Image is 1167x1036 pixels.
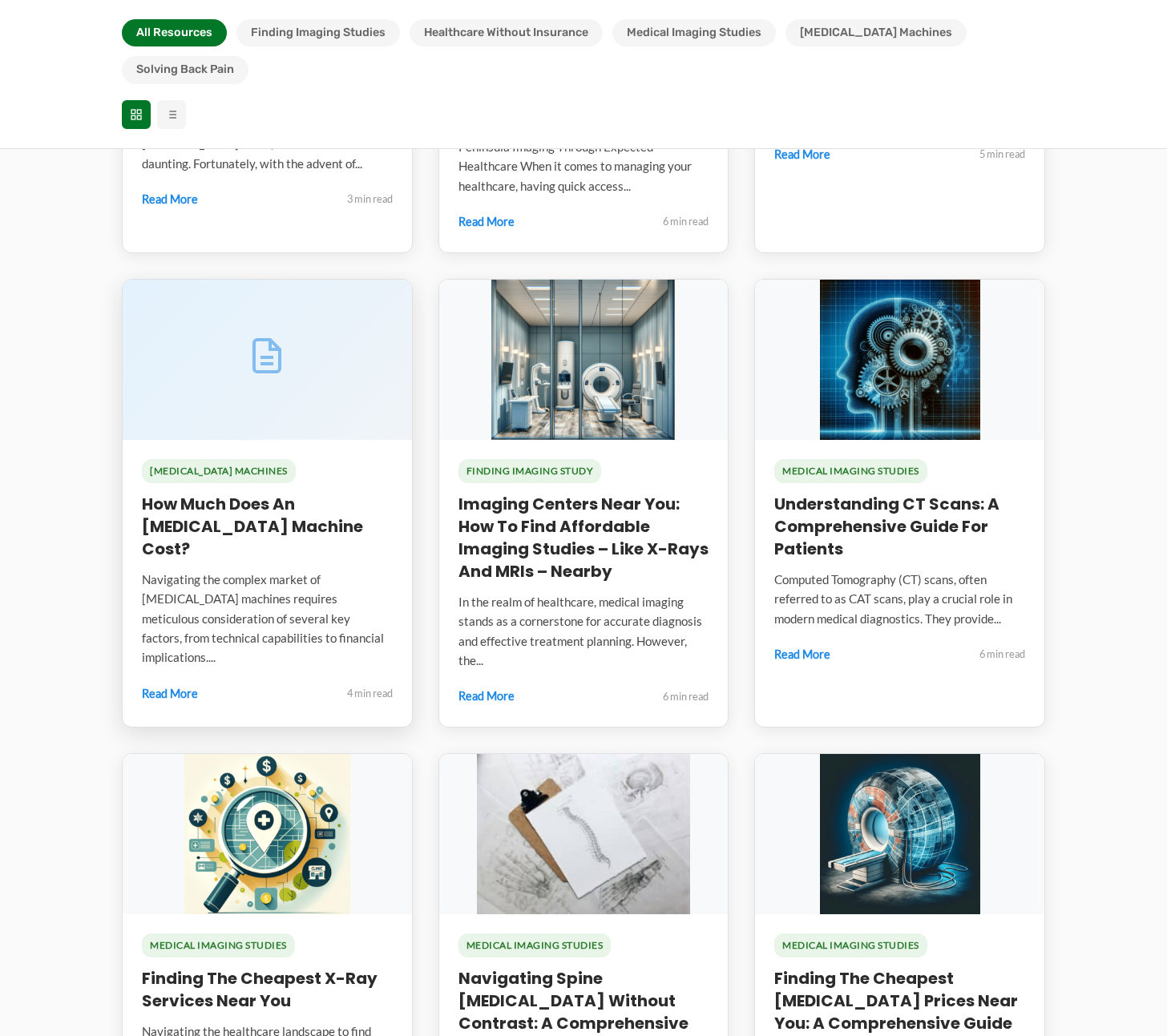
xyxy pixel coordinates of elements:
[142,683,198,705] a: Read More
[755,754,1044,914] img: an MRI scanner integrated with map elements, symbolizing the navigation or location of MRI services
[142,570,393,667] div: Navigating the complex market of [MEDICAL_DATA] machines requires meticulous consideration of sev...
[458,933,612,957] span: Medical Imaging Studies
[142,189,198,211] a: Read More
[979,645,1025,664] div: 6 min read
[142,967,378,1012] a: Finding the Cheapest X-Ray Services Near You
[774,144,830,166] a: Read More
[774,570,1025,628] div: Computed Tomography (CT) scans, often referred to as CAT scans, play a crucial role in modern med...
[612,19,776,46] button: Medical Imaging Studies
[979,145,1025,164] div: 5 min read
[458,592,709,670] div: In the realm of healthcare, medical imaging stands as a cornerstone for accurate diagnosis and ef...
[774,933,927,957] span: Medical Imaging Studies
[142,493,363,560] a: How much does an [MEDICAL_DATA] machine cost?
[774,644,830,666] a: Read More
[774,967,1018,1034] a: Finding the Cheapest [MEDICAL_DATA] Prices Near You: A Comprehensive Guide
[347,684,393,703] div: 4 min read
[123,754,412,914] img: A magnifying glass over a stylized map marked with cost-effective icons, all set against a light ...
[439,280,729,440] img: a photo-realistic image that represents a modern medical imaging center with various rooms labele...
[755,280,1044,440] img: an abstract design metaphorically representing the phrase "CT Scans and Comprehensive"
[774,493,999,560] a: Understanding CT Scans: A Comprehensive Guide for Patients
[410,19,603,46] button: Healthcare Without Insurance
[774,459,927,483] span: Medical Imaging Studies
[122,19,227,46] button: All Resources
[663,212,709,232] div: 6 min read
[458,212,515,233] a: Read More
[439,754,729,914] img: drawing of a spine against a clipboard
[122,56,248,83] button: Solving Back Pain
[458,493,709,582] a: Imaging Centers Near You: How to Find Affordable Imaging Studies – like X-Rays and MRIs – Nearby
[236,19,400,46] button: Finding Imaging Studies
[142,459,296,483] span: [MEDICAL_DATA] Machines
[663,687,709,707] div: 6 min read
[785,19,967,46] button: [MEDICAL_DATA] Machines
[458,686,515,707] a: Read More
[458,118,709,196] div: Schedule Your Imaging Appointment with Peninsula Imaging Through Expected Healthcare When it come...
[142,933,295,957] span: Medical Imaging Studies
[347,190,393,209] div: 3 min read
[458,459,602,483] span: Finding Imaging Study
